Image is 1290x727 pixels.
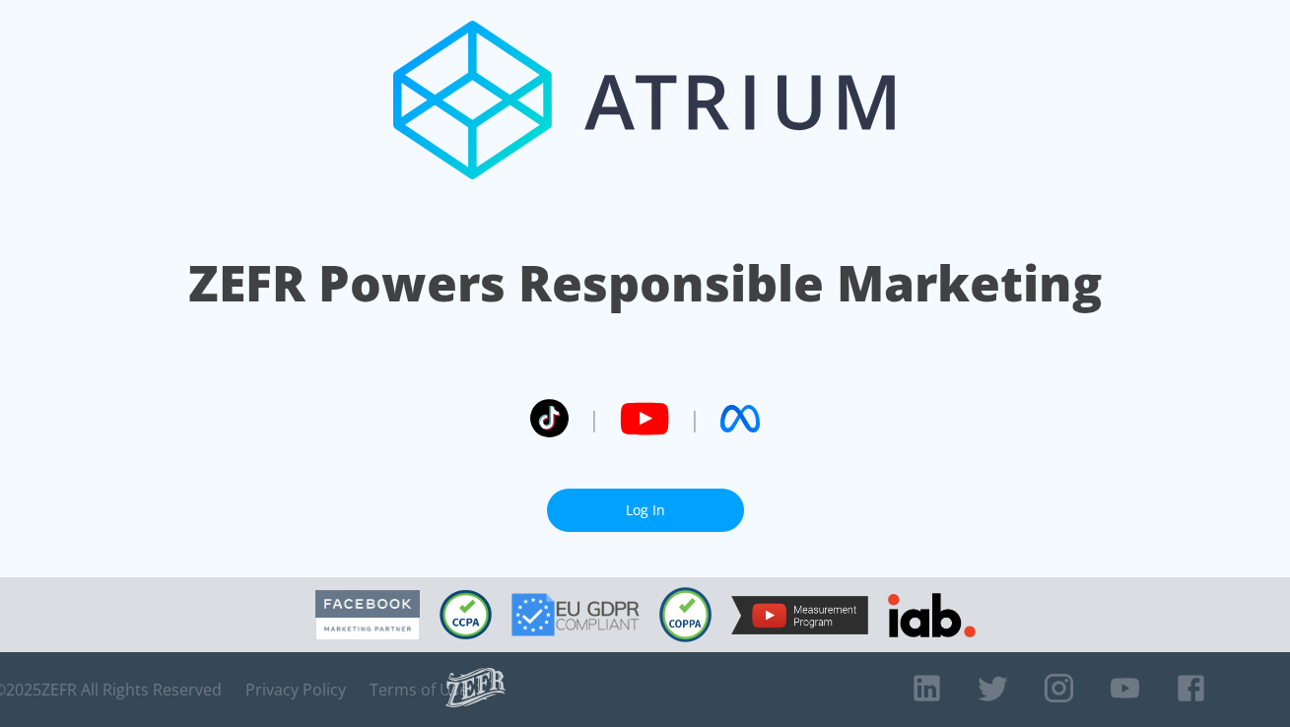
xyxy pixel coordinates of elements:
[588,404,600,433] span: |
[731,596,868,634] img: YouTube Measurement Program
[188,249,1102,317] h1: ZEFR Powers Responsible Marketing
[888,593,976,637] img: IAB
[689,404,701,433] span: |
[315,590,420,640] img: Facebook Marketing Partner
[245,680,346,699] a: Privacy Policy
[511,593,640,636] img: GDPR Compliant
[440,590,492,639] img: CCPA Compliant
[370,680,468,699] a: Terms of Use
[659,587,712,642] img: COPPA Compliant
[547,489,744,533] a: Log In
